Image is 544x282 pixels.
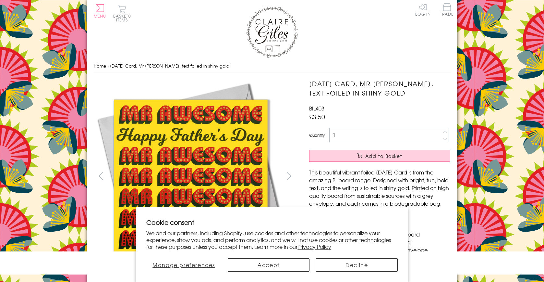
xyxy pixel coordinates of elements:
img: Father's Day Card, Mr Awesome, text foiled in shiny gold [93,79,288,274]
button: Decline [316,258,398,272]
span: Add to Basket [365,153,402,159]
a: Privacy Policy [297,243,331,250]
button: prev [94,169,108,183]
a: Log In [415,3,431,16]
button: Basket0 items [113,5,131,22]
img: Claire Giles Greetings Cards [246,6,298,58]
button: Menu [94,4,106,18]
span: 0 items [116,13,131,23]
p: This beautiful vibrant foiled [DATE] Card is from the amazing Billboard range. Designed with brig... [309,168,450,207]
span: Manage preferences [152,261,215,269]
button: next [282,169,296,183]
span: Menu [94,13,106,19]
a: Trade [440,3,454,17]
label: Quantity [309,132,325,138]
p: We and our partners, including Shopify, use cookies and other technologies to personalize your ex... [146,230,398,250]
button: Manage preferences [146,258,221,272]
span: › [107,63,109,69]
button: Accept [228,258,309,272]
h1: [DATE] Card, Mr [PERSON_NAME], text foiled in shiny gold [309,79,450,98]
button: Add to Basket [309,150,450,162]
img: Father's Day Card, Mr Awesome, text foiled in shiny gold [296,79,491,274]
a: Home [94,63,106,69]
nav: breadcrumbs [94,59,451,73]
span: BIL403 [309,104,324,112]
h2: Cookie consent [146,218,398,227]
span: Trade [440,3,454,16]
span: £3.50 [309,112,325,121]
span: [DATE] Card, Mr [PERSON_NAME], text foiled in shiny gold [110,63,229,69]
